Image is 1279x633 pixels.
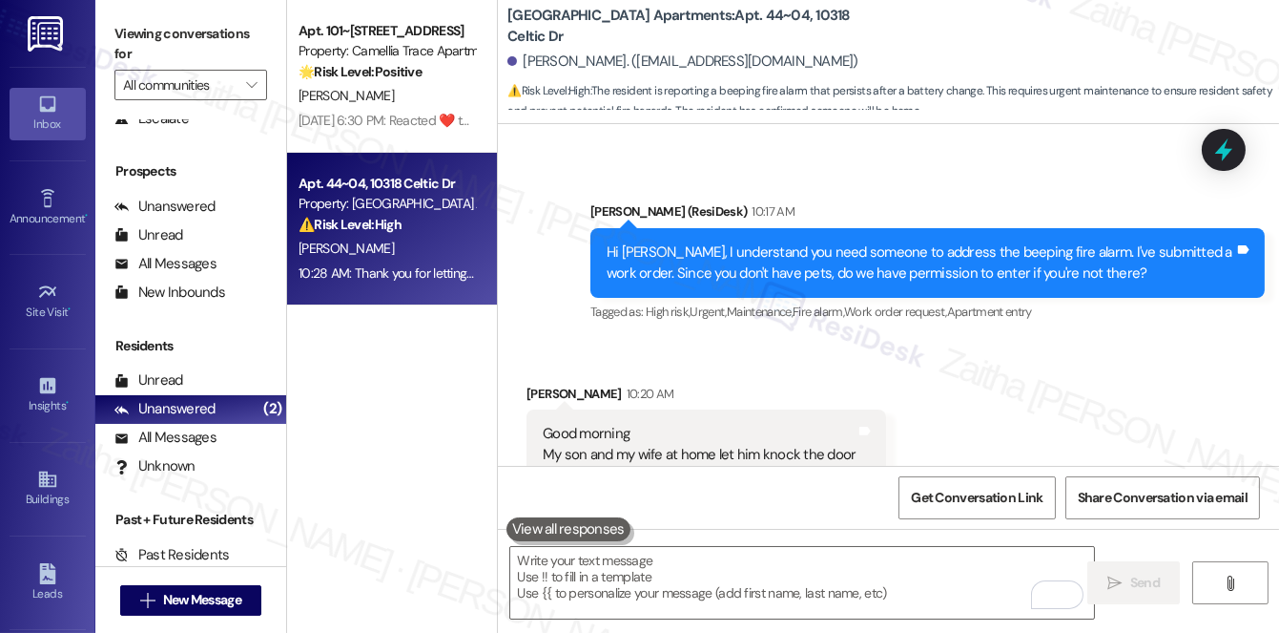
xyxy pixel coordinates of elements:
[898,476,1055,519] button: Get Conversation Link
[299,21,475,41] div: Apt. 101~[STREET_ADDRESS]
[299,87,394,104] span: [PERSON_NAME]
[246,77,257,93] i: 
[590,201,1265,228] div: [PERSON_NAME] (ResiDesk)
[299,240,394,257] span: [PERSON_NAME]
[114,545,230,565] div: Past Residents
[120,585,261,616] button: New Message
[607,243,1234,284] div: Hi [PERSON_NAME], I understand you need someone to address the beeping fire alarm. I've submitted...
[123,70,237,100] input: All communities
[114,399,216,419] div: Unanswered
[114,370,183,390] div: Unread
[114,225,183,245] div: Unread
[10,276,86,327] a: Site Visit •
[299,216,402,233] strong: ⚠️ Risk Level: High
[507,83,589,98] strong: ⚠️ Risk Level: High
[114,19,267,70] label: Viewing conversations for
[1078,488,1248,508] span: Share Conversation via email
[66,396,69,410] span: •
[543,424,856,465] div: Good morning My son and my wife at home let him knock the door
[114,456,196,476] div: Unknown
[95,336,286,356] div: Residents
[1065,476,1260,519] button: Share Conversation via email
[1223,576,1237,591] i: 
[844,304,947,320] span: Work order request ,
[299,194,475,214] div: Property: [GEOGRAPHIC_DATA] Apartments
[526,384,886,411] div: [PERSON_NAME]
[1130,573,1160,593] span: Send
[258,394,286,424] div: (2)
[10,463,86,515] a: Buildings
[85,209,88,222] span: •
[590,298,1265,326] div: Tagged as:
[95,510,286,530] div: Past + Future Residents
[10,369,86,421] a: Insights •
[646,304,691,320] span: High risk ,
[114,428,217,448] div: All Messages
[95,161,286,181] div: Prospects
[69,303,72,316] span: •
[114,197,216,217] div: Unanswered
[622,384,674,404] div: 10:20 AM
[163,590,241,610] span: New Message
[114,109,189,129] div: Escalate
[28,16,67,52] img: ResiDesk Logo
[727,304,793,320] span: Maintenance ,
[1087,561,1180,604] button: Send
[510,547,1094,619] textarea: To enrich screen reader interactions, please activate Accessibility in Grammarly extension settings
[299,174,475,194] div: Apt. 44~04, 10318 Celtic Dr
[507,81,1279,122] span: : The resident is reporting a beeping fire alarm that persists after a battery change. This requi...
[299,112,757,129] div: [DATE] 6:30 PM: Reacted ❤️ to “[PERSON_NAME] (Camellia Trace Apartments): 😊”
[140,593,155,608] i: 
[10,558,86,609] a: Leads
[114,283,225,303] div: New Inbounds
[1107,576,1122,591] i: 
[10,88,86,139] a: Inbox
[747,201,794,222] div: 10:17 AM
[911,488,1042,508] span: Get Conversation Link
[793,304,844,320] span: Fire alarm ,
[507,52,858,72] div: [PERSON_NAME]. ([EMAIL_ADDRESS][DOMAIN_NAME])
[507,6,889,47] b: [GEOGRAPHIC_DATA] Apartments: Apt. 44~04, 10318 Celtic Dr
[690,304,726,320] span: Urgent ,
[299,63,422,80] strong: 🌟 Risk Level: Positive
[299,41,475,61] div: Property: Camellia Trace Apartments
[114,254,217,274] div: All Messages
[947,304,1032,320] span: Apartment entry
